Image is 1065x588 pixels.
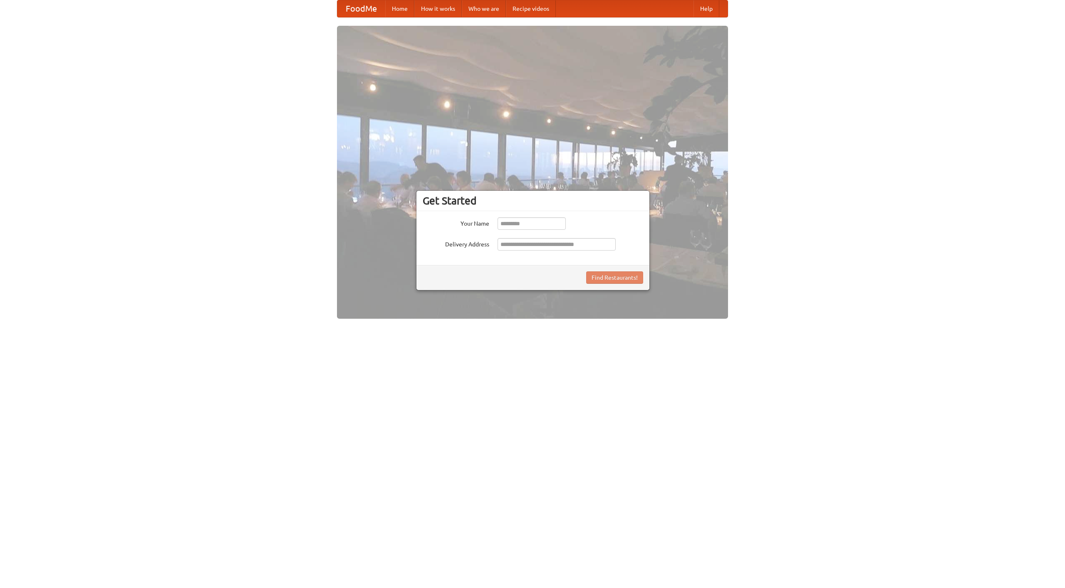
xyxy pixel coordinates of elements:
a: FoodMe [337,0,385,17]
a: Help [693,0,719,17]
button: Find Restaurants! [586,271,643,284]
label: Your Name [423,217,489,228]
a: Recipe videos [506,0,556,17]
a: Who we are [462,0,506,17]
a: How it works [414,0,462,17]
a: Home [385,0,414,17]
h3: Get Started [423,194,643,207]
label: Delivery Address [423,238,489,248]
